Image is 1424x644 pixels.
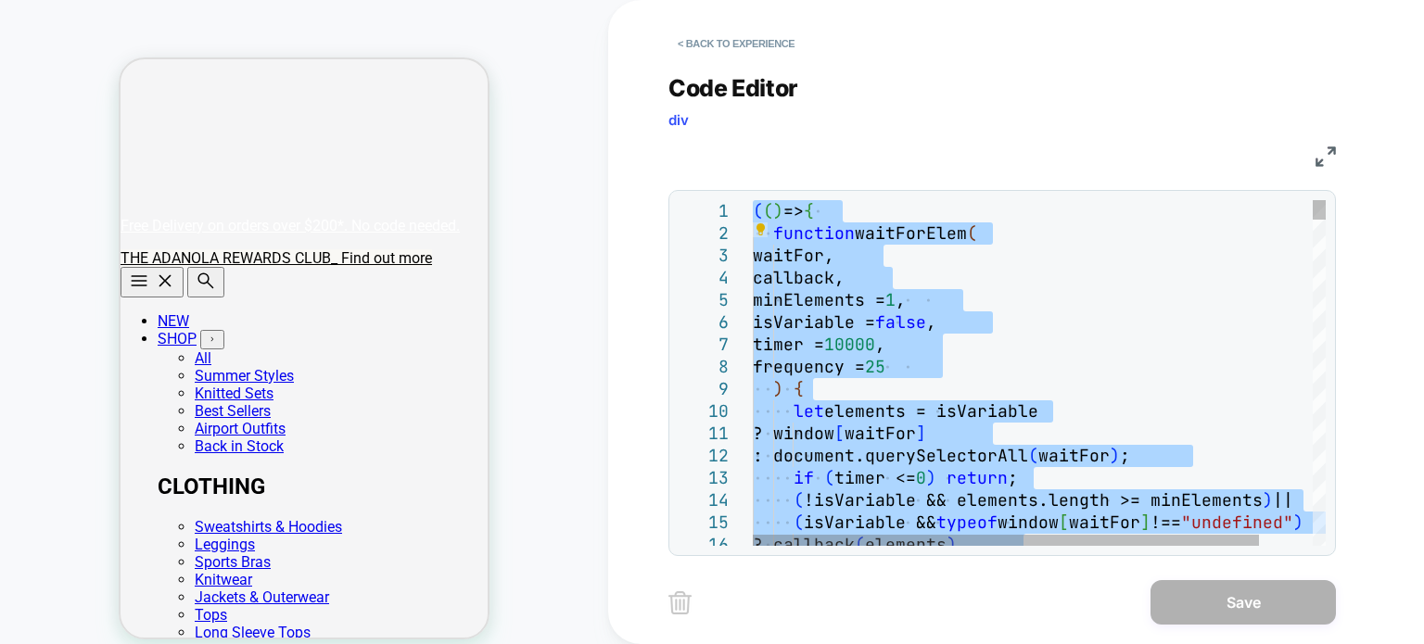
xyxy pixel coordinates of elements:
[1110,445,1120,466] span: )
[74,564,190,582] a: Long Sleeve Tops
[865,356,885,377] span: 25
[855,222,967,244] span: waitForElem
[753,423,834,444] span: ? window
[74,360,165,378] a: Airport Outfits
[947,467,1008,488] span: return
[794,489,804,511] span: (
[668,74,798,102] span: Code Editor
[668,591,692,614] img: delete
[804,200,814,221] span: {
[753,267,845,288] span: callback,
[824,400,1038,422] span: elements = isVariable
[679,222,729,245] div: 2
[1151,580,1336,625] button: Save
[794,378,804,399] span: {
[1316,146,1336,167] img: fullscreen
[926,311,936,333] span: ,
[679,467,729,489] div: 13
[753,534,855,555] span: ? callback
[998,511,1059,533] span: window
[763,200,773,221] span: (
[753,311,875,333] span: isVariable =
[773,378,783,399] span: )
[926,467,936,488] span: )
[936,511,998,533] span: typeof
[679,489,729,511] div: 14
[1151,511,1181,533] span: !==
[1273,489,1293,511] span: ||
[74,325,153,343] a: Knitted Sets
[753,356,865,377] span: frequency =
[74,547,107,564] a: Tops
[885,289,896,310] span: 1
[916,423,926,444] span: ]
[74,308,173,325] a: Summer Styles
[1140,511,1151,533] span: ]
[679,423,729,445] div: 11
[74,529,209,547] a: Jackets & Outerwear
[794,400,824,422] span: let
[1293,511,1303,533] span: )
[679,334,729,356] div: 7
[74,343,150,360] a: Best Sellers
[855,534,865,555] span: (
[804,511,936,533] span: isVariable &&
[679,378,729,400] div: 9
[753,289,885,310] span: minElements =
[753,445,1028,466] span: : document.querySelectorAll
[74,476,134,494] a: Leggings
[875,334,885,355] span: ,
[773,200,783,221] span: )
[679,311,729,334] div: 6
[1263,489,1273,511] span: )
[74,459,222,476] a: Sweatshirts & Hoodies
[916,467,926,488] span: 0
[783,200,804,221] span: =>
[794,467,814,488] span: if
[1069,511,1140,533] span: waitFor
[668,111,689,129] span: div
[74,378,163,396] a: Back in Stock
[679,534,729,556] div: 16
[1008,467,1018,488] span: ;
[1059,511,1069,533] span: [
[947,534,957,555] span: )
[804,489,1263,511] span: !isVariable && elements.length >= minElements
[1038,445,1110,466] span: waitFor
[1028,445,1038,466] span: (
[753,222,768,237] div: Show Code Actions (Ctrl+.)
[834,423,845,444] span: [
[753,334,824,355] span: timer =
[679,511,729,534] div: 15
[37,253,69,271] a: NEW
[679,356,729,378] div: 8
[37,414,367,440] h2: CLOTHING
[773,222,855,244] span: function
[37,271,76,288] a: SHOP
[74,290,91,308] a: All
[1181,511,1293,533] span: "undefined"
[679,289,729,311] div: 5
[74,511,132,529] a: Knitwear
[824,467,834,488] span: (
[679,200,729,222] div: 1
[824,334,875,355] span: 10000
[845,423,916,444] span: waitFor
[1120,445,1130,466] span: ;
[74,494,150,511] a: Sports Bras
[794,511,804,533] span: (
[753,245,834,266] span: waitFor,
[865,534,947,555] span: elements
[875,311,926,333] span: false
[679,245,729,267] div: 3
[967,222,977,244] span: (
[679,400,729,423] div: 10
[679,267,729,289] div: 4
[668,29,804,58] button: < Back to experience
[679,445,729,467] div: 12
[834,467,916,488] span: timer <=
[896,289,906,310] span: ,
[753,200,763,221] span: (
